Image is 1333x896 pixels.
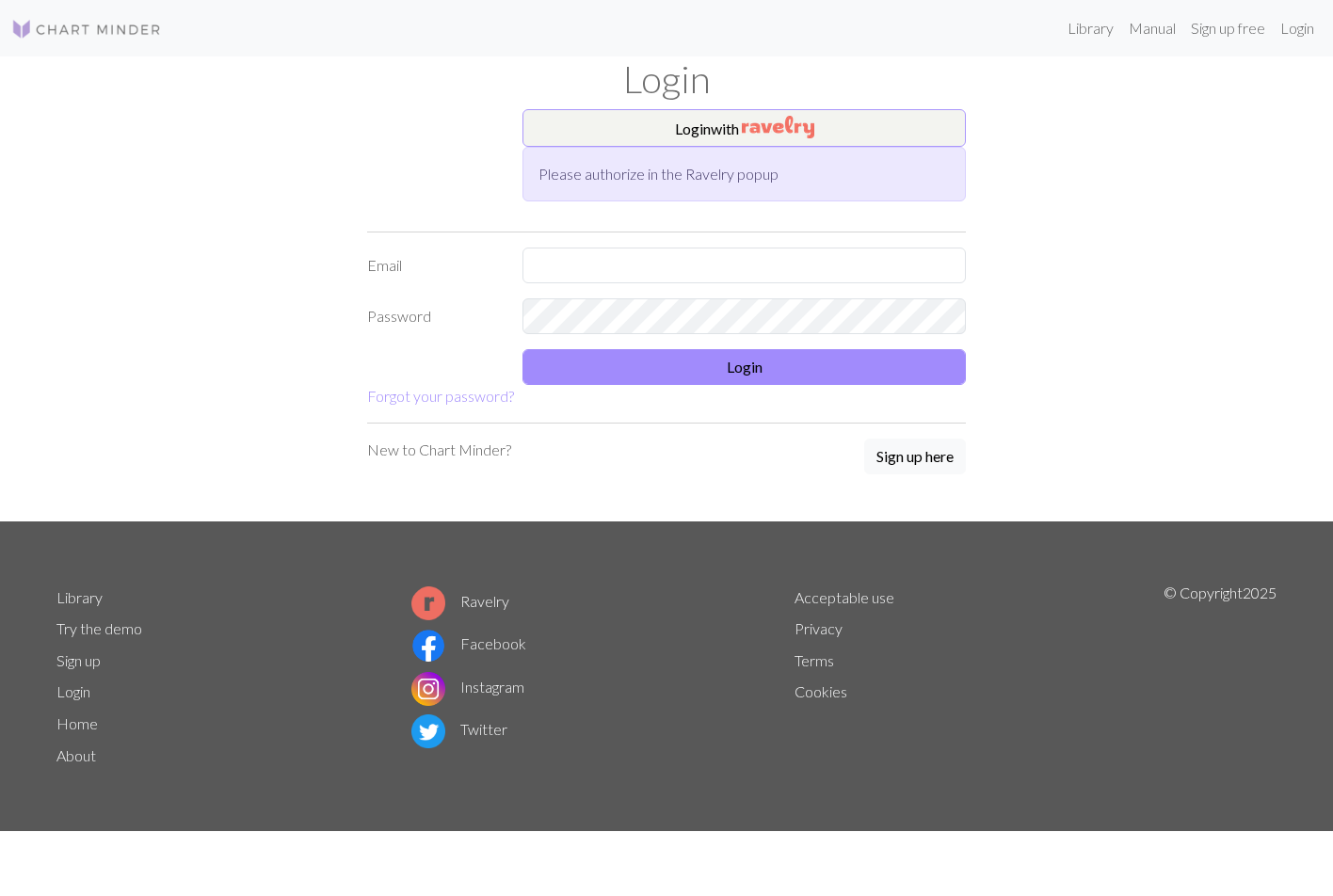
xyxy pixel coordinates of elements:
[1183,9,1273,47] a: Sign up free
[56,588,103,606] a: Library
[411,586,445,620] img: Ravelry logo
[56,746,96,764] a: About
[367,439,511,461] p: New to Chart Minder?
[411,634,526,652] a: Facebook
[795,588,894,606] a: Acceptable use
[411,714,445,748] img: Twitter logo
[11,18,162,40] img: Logo
[56,651,101,669] a: Sign up
[522,109,966,147] button: Loginwith
[1121,9,1183,47] a: Manual
[1164,582,1277,772] p: © Copyright 2025
[411,720,507,738] a: Twitter
[56,619,142,637] a: Try the demo
[56,682,90,700] a: Login
[522,147,966,201] div: Please authorize in the Ravelry popup
[742,116,814,138] img: Ravelry
[411,678,524,696] a: Instagram
[864,439,966,474] button: Sign up here
[795,619,843,637] a: Privacy
[795,682,847,700] a: Cookies
[522,349,966,385] button: Login
[795,651,834,669] a: Terms
[356,298,511,334] label: Password
[411,592,509,610] a: Ravelry
[411,629,445,663] img: Facebook logo
[1273,9,1322,47] a: Login
[367,387,514,405] a: Forgot your password?
[45,56,1288,102] h1: Login
[56,714,98,732] a: Home
[356,248,511,283] label: Email
[1060,9,1121,47] a: Library
[864,439,966,476] a: Sign up here
[411,672,445,706] img: Instagram logo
